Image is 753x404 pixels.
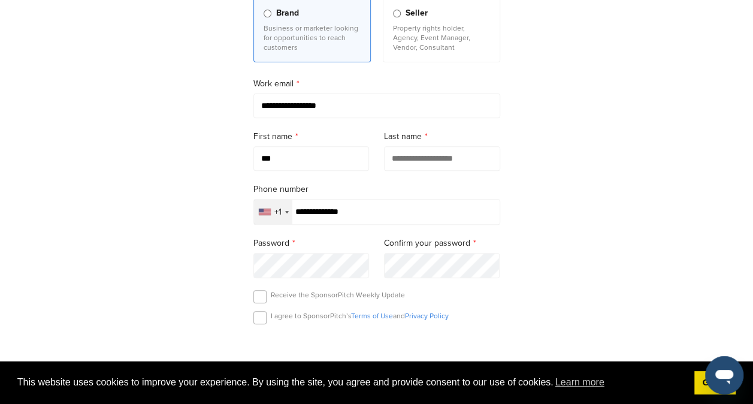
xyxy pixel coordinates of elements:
label: Last name [384,130,500,143]
a: learn more about cookies [554,373,606,391]
a: Privacy Policy [405,312,449,320]
label: Work email [253,77,500,91]
input: Brand Business or marketer looking for opportunities to reach customers [264,10,271,17]
p: Property rights holder, Agency, Event Manager, Vendor, Consultant [393,23,490,52]
span: Brand [276,7,299,20]
p: Business or marketer looking for opportunities to reach customers [264,23,361,52]
span: This website uses cookies to improve your experience. By using the site, you agree and provide co... [17,373,685,391]
div: +1 [274,208,282,216]
div: Selected country [254,200,292,224]
a: dismiss cookie message [694,371,736,395]
p: I agree to SponsorPitch’s and [271,311,449,321]
label: Password [253,237,370,250]
a: Terms of Use [351,312,393,320]
iframe: Button to launch messaging window [705,356,743,394]
iframe: reCAPTCHA [309,338,445,373]
span: Seller [406,7,428,20]
label: Confirm your password [384,237,500,250]
label: Phone number [253,183,500,196]
label: First name [253,130,370,143]
input: Seller Property rights holder, Agency, Event Manager, Vendor, Consultant [393,10,401,17]
p: Receive the SponsorPitch Weekly Update [271,290,405,300]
